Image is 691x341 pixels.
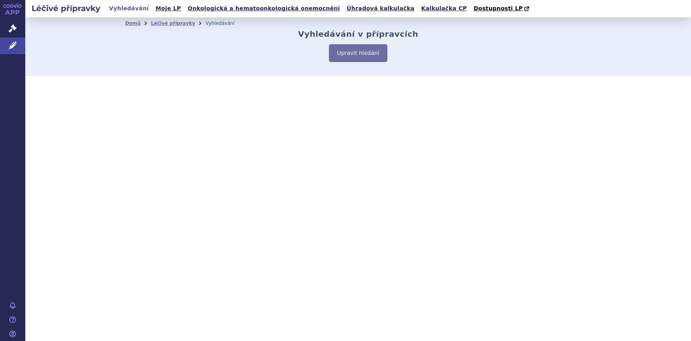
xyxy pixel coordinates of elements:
[125,21,141,26] a: Domů
[419,3,469,14] a: Kalkulačka CP
[329,44,387,62] button: Upravit hledání
[153,3,183,14] a: Moje LP
[344,3,417,14] a: Úhradová kalkulačka
[185,3,342,14] a: Onkologická a hematoonkologická onemocnění
[298,29,419,39] h2: Vyhledávání v přípravcích
[151,21,195,26] a: Léčivé přípravky
[205,17,245,29] li: Vyhledávání
[473,5,523,11] span: Dostupnosti LP
[25,3,107,14] h2: Léčivé přípravky
[471,3,533,14] a: Dostupnosti LP
[107,3,151,14] a: Vyhledávání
